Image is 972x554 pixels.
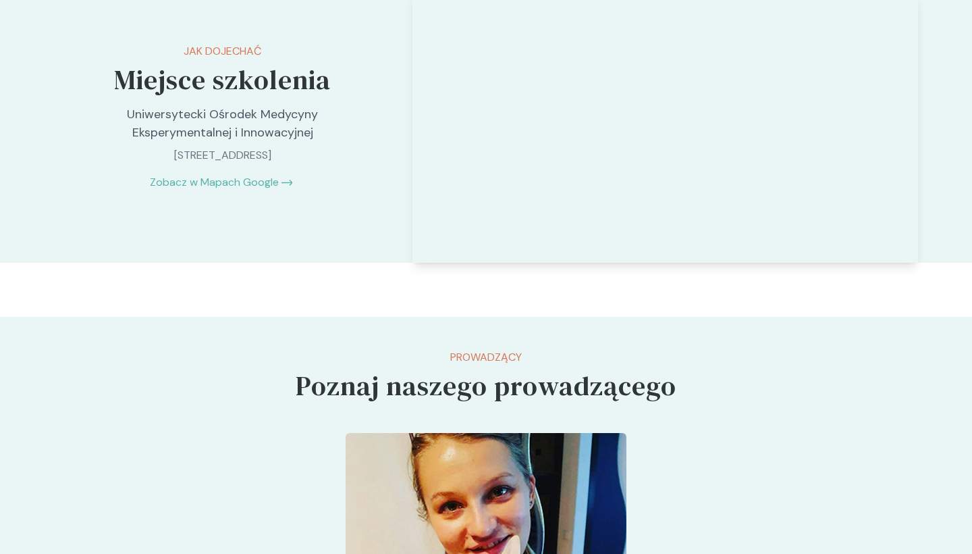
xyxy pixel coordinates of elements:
h5: Miejsce szkolenia [81,59,364,100]
p: [STREET_ADDRESS] [81,147,364,163]
a: Zobacz w Mapach Google [150,174,279,191]
p: Jak dojechać [81,43,364,59]
p: Uniwersytecki Ośrodek Medycyny Eksperymentalnej i Innowacyjnej [81,105,364,142]
h5: Poznaj naszego prowadzącego [65,366,907,406]
p: Prowadzący [65,349,907,366]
